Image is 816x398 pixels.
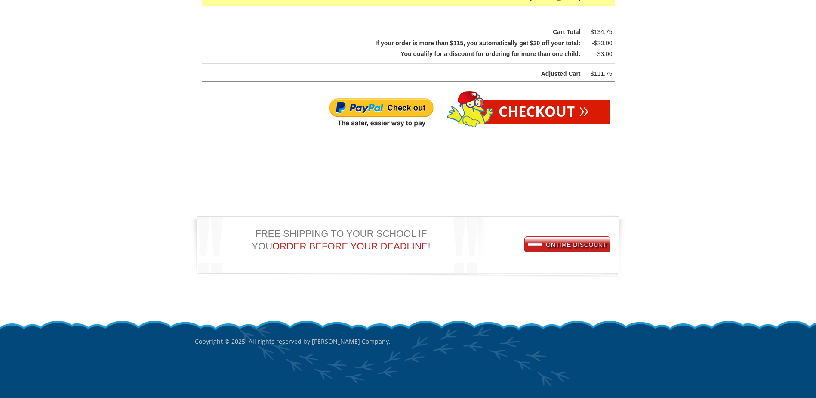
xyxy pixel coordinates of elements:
[195,320,622,364] p: Copyright © 2025. All rights reserved by [PERSON_NAME] Company.
[477,99,610,124] a: Checkout»
[224,49,581,59] div: You qualify for a discount for ordering for more than one child:
[587,68,613,79] div: $111.75
[525,237,610,252] a: ONTIME DISCOUNT
[587,49,613,59] div: -$3.00
[587,38,613,49] div: -$20.00
[528,241,607,248] span: ONTIME DISCOUNT
[329,97,434,128] img: Paypal
[587,27,613,37] div: $134.75
[579,105,589,114] span: »
[272,241,428,252] span: ORDER BEFORE YOUR DEADLINE
[224,27,581,37] div: Cart Total
[224,38,581,49] div: If your order is more than $115, you automatically get $20 off your total:
[224,68,581,79] div: Adjusted Cart
[189,221,451,254] div: FREE SHIPPING TO YOUR SCHOOL IF YOU !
